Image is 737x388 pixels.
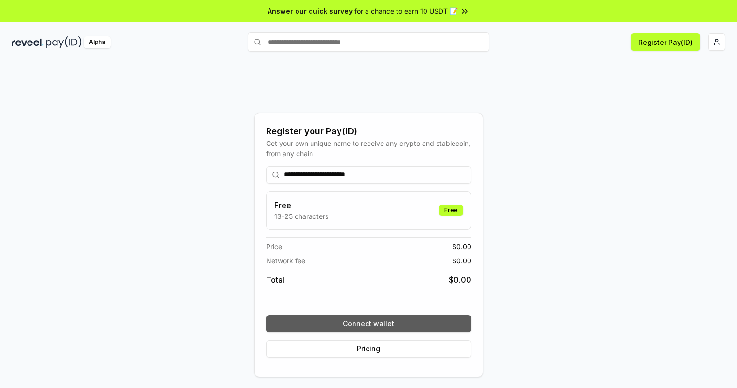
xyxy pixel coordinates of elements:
[439,205,463,216] div: Free
[266,242,282,252] span: Price
[46,36,82,48] img: pay_id
[274,211,328,221] p: 13-25 characters
[631,33,700,51] button: Register Pay(ID)
[354,6,458,16] span: for a chance to earn 10 USDT 📝
[452,256,471,266] span: $ 0.00
[12,36,44,48] img: reveel_dark
[274,200,328,211] h3: Free
[449,274,471,286] span: $ 0.00
[266,315,471,332] button: Connect wallet
[84,36,111,48] div: Alpha
[266,340,471,358] button: Pricing
[452,242,471,252] span: $ 0.00
[266,256,305,266] span: Network fee
[268,6,353,16] span: Answer our quick survey
[266,125,471,138] div: Register your Pay(ID)
[266,274,284,286] span: Total
[266,138,471,158] div: Get your own unique name to receive any crypto and stablecoin, from any chain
